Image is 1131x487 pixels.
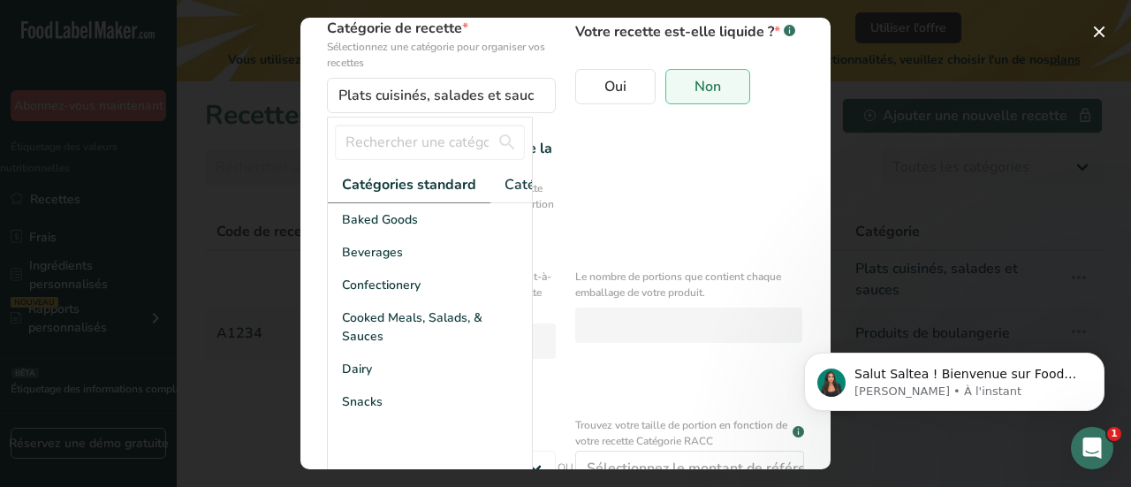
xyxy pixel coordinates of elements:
[695,77,721,96] font: Non
[587,459,896,478] font: Sélectionnez le montant de référence de la FDA
[327,78,556,113] button: Plats cuisinés, salades et sauces
[575,270,781,300] font: Le nombre de portions que contient chaque emballage de votre produit.
[778,316,1131,439] iframe: Message de notifications d'interphone
[604,77,626,96] font: Oui
[342,243,403,262] span: Beverages
[575,418,787,448] font: Trouvez votre taille de portion en fonction de votre recette Catégorie RACC
[342,210,418,229] span: Baked Goods
[1111,428,1118,439] font: 1
[338,86,549,105] font: Plats cuisinés, salades et sauces
[342,308,525,346] span: Cooked Meals, Salads, & Sauces
[342,360,372,378] span: Dairy
[575,22,774,42] font: Votre recette est-elle liquide ?
[327,19,462,38] font: Catégorie de recette
[327,40,545,70] font: Sélectionnez une catégorie pour organiser vos recettes
[342,276,421,294] span: Confectionery
[342,392,383,411] span: Snacks
[335,125,525,160] input: Rechercher une catégorie
[1071,427,1113,469] iframe: Chat en direct par interphone
[505,175,678,194] font: Catégories personnalisées
[558,460,573,475] font: OU
[342,175,476,194] font: Catégories standard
